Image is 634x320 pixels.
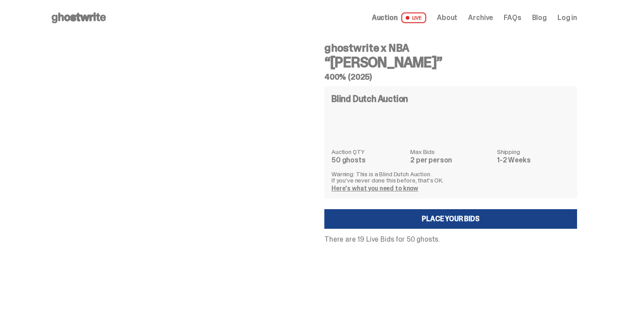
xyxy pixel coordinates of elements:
[372,12,426,23] a: Auction LIVE
[331,171,570,183] p: Warning: This is a Blind Dutch Auction. If you’ve never done this before, that’s OK.
[324,236,577,243] p: There are 19 Live Bids for 50 ghosts.
[497,149,570,155] dt: Shipping
[437,14,457,21] a: About
[497,157,570,164] dd: 1-2 Weeks
[372,14,398,21] span: Auction
[331,149,405,155] dt: Auction QTY
[324,73,577,81] h5: 400% (2025)
[331,157,405,164] dd: 50 ghosts
[410,157,492,164] dd: 2 per person
[504,14,521,21] a: FAQs
[324,55,577,69] h3: “[PERSON_NAME]”
[557,14,577,21] a: Log in
[410,149,492,155] dt: Max Bids
[401,12,427,23] span: LIVE
[324,43,577,53] h4: ghostwrite x NBA
[324,209,577,229] a: Place your Bids
[331,94,408,103] h4: Blind Dutch Auction
[532,14,547,21] a: Blog
[331,184,418,192] a: Here's what you need to know
[468,14,493,21] a: Archive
